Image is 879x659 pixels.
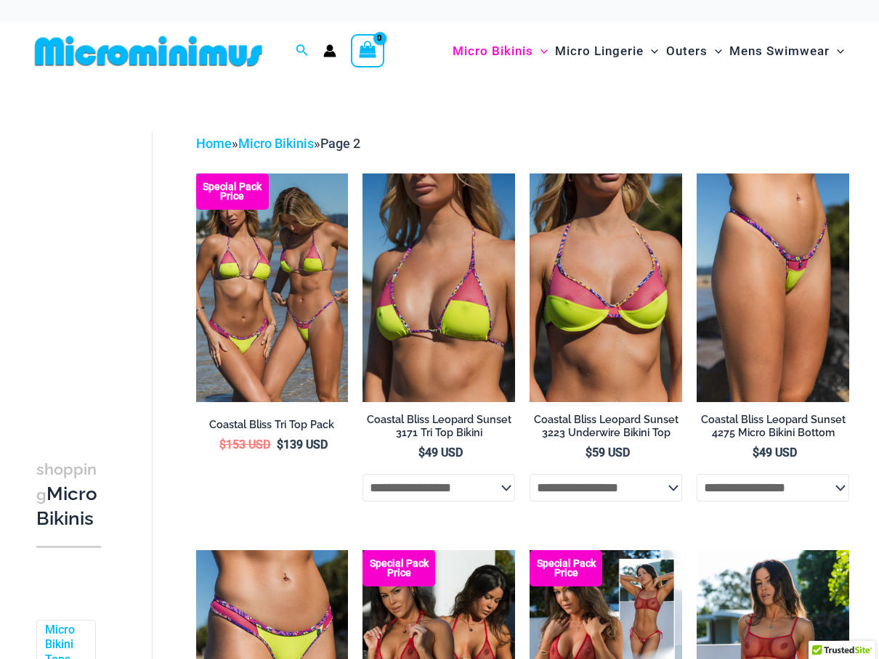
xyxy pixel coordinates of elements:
[726,29,848,73] a: Mens SwimwearMenu ToggleMenu Toggle
[447,27,850,75] nav: Site Navigation
[418,446,463,459] bdi: 49 USD
[196,173,349,402] img: Coastal Bliss Leopard Sunset Tri Top Pack
[644,33,658,70] span: Menu Toggle
[320,136,360,151] span: Page 2
[418,446,425,459] span: $
[697,413,849,446] a: Coastal Bliss Leopard Sunset 4275 Micro Bikini Bottom
[323,44,336,57] a: Account icon link
[697,173,849,402] img: Coastal Bliss Leopard Sunset 4275 Micro Bikini 01
[29,35,268,67] img: MM SHOP LOGO FLAT
[362,413,515,446] a: Coastal Bliss Leopard Sunset 3171 Tri Top Bikini
[277,438,283,451] span: $
[530,173,682,402] img: Coastal Bliss Leopard Sunset 3223 Underwire Top 01
[830,33,844,70] span: Menu Toggle
[362,413,515,440] h2: Coastal Bliss Leopard Sunset 3171 Tri Top Bikini
[36,457,101,531] h3: Micro Bikinis
[533,33,548,70] span: Menu Toggle
[219,438,226,451] span: $
[196,182,269,201] b: Special Pack Price
[530,559,602,578] b: Special Pack Price
[555,33,644,70] span: Micro Lingerie
[753,446,797,459] bdi: 49 USD
[586,446,592,459] span: $
[36,460,97,504] span: shopping
[697,173,849,402] a: Coastal Bliss Leopard Sunset 4275 Micro Bikini 01Coastal Bliss Leopard Sunset 4275 Micro Bikini 0...
[362,173,515,402] a: Coastal Bliss Leopard Sunset 3171 Tri Top 01Coastal Bliss Leopard Sunset 3171 Tri Top 4371 Thong ...
[362,173,515,402] img: Coastal Bliss Leopard Sunset 3171 Tri Top 01
[196,173,349,402] a: Coastal Bliss Leopard Sunset Tri Top Pack Coastal Bliss Leopard Sunset Tri Top Pack BCoastal Blis...
[296,42,309,60] a: Search icon link
[666,33,708,70] span: Outers
[196,418,349,437] a: Coastal Bliss Tri Top Pack
[219,438,270,451] bdi: 153 USD
[196,136,360,151] span: » »
[238,136,314,151] a: Micro Bikinis
[196,418,349,432] h2: Coastal Bliss Tri Top Pack
[277,438,328,451] bdi: 139 USD
[196,136,232,151] a: Home
[351,34,384,67] a: View Shopping Cart, empty
[449,29,551,73] a: Micro BikinisMenu ToggleMenu Toggle
[36,121,167,412] iframe: TrustedSite Certified
[586,446,630,459] bdi: 59 USD
[530,173,682,402] a: Coastal Bliss Leopard Sunset 3223 Underwire Top 01Coastal Bliss Leopard Sunset 3223 Underwire Top...
[551,29,662,73] a: Micro LingerieMenu ToggleMenu Toggle
[530,413,682,446] a: Coastal Bliss Leopard Sunset 3223 Underwire Bikini Top
[729,33,830,70] span: Mens Swimwear
[663,29,726,73] a: OutersMenu ToggleMenu Toggle
[362,559,435,578] b: Special Pack Price
[697,413,849,440] h2: Coastal Bliss Leopard Sunset 4275 Micro Bikini Bottom
[530,413,682,440] h2: Coastal Bliss Leopard Sunset 3223 Underwire Bikini Top
[753,446,759,459] span: $
[453,33,533,70] span: Micro Bikinis
[708,33,722,70] span: Menu Toggle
